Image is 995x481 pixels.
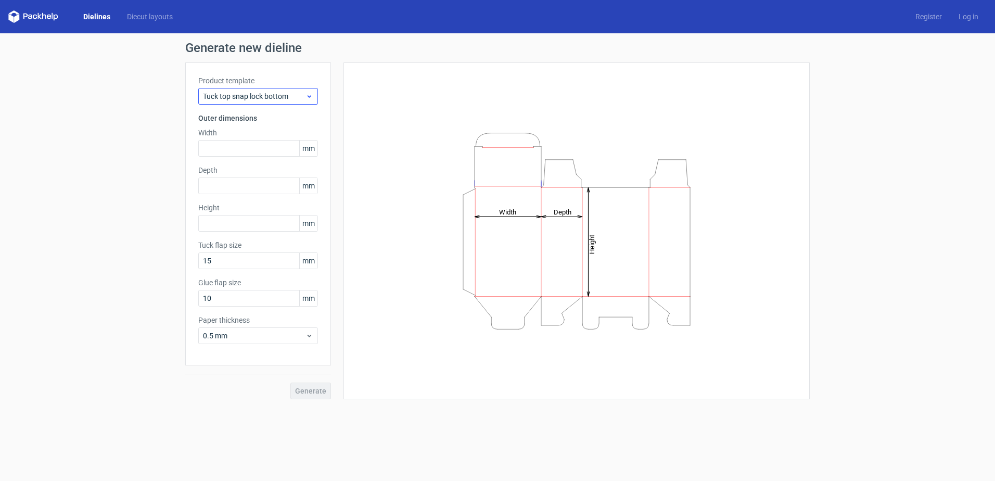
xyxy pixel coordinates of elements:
span: mm [299,178,317,194]
span: mm [299,253,317,269]
label: Product template [198,75,318,86]
label: Paper thickness [198,315,318,325]
label: Depth [198,165,318,175]
tspan: Width [499,208,516,216]
span: mm [299,216,317,231]
label: Glue flap size [198,277,318,288]
span: Tuck top snap lock bottom [203,91,305,102]
tspan: Height [588,234,596,254]
a: Dielines [75,11,119,22]
label: Width [198,128,318,138]
span: mm [299,141,317,156]
span: mm [299,290,317,306]
label: Height [198,202,318,213]
a: Register [907,11,950,22]
a: Diecut layouts [119,11,181,22]
h1: Generate new dieline [185,42,810,54]
a: Log in [950,11,987,22]
h3: Outer dimensions [198,113,318,123]
label: Tuck flap size [198,240,318,250]
span: 0.5 mm [203,331,305,341]
tspan: Depth [554,208,571,216]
